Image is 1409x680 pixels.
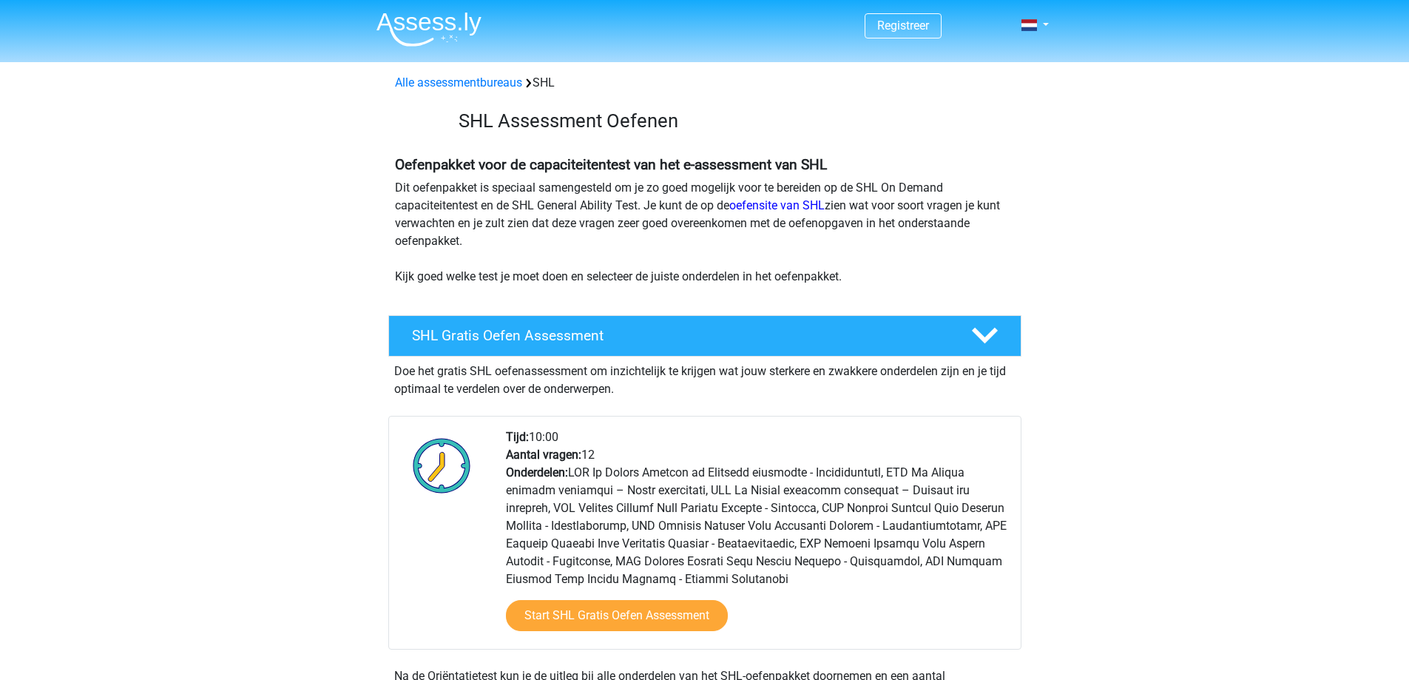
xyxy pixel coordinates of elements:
div: Doe het gratis SHL oefenassessment om inzichtelijk te krijgen wat jouw sterkere en zwakkere onder... [388,357,1021,398]
b: Oefenpakket voor de capaciteitentest van het e-assessment van SHL [395,156,827,173]
a: SHL Gratis Oefen Assessment [382,315,1027,357]
img: Klok [405,428,479,502]
a: Registreer [877,18,929,33]
div: SHL [389,74,1021,92]
h4: SHL Gratis Oefen Assessment [412,327,947,344]
p: Dit oefenpakket is speciaal samengesteld om je zo goed mogelijk voor te bereiden op de SHL On Dem... [395,179,1015,286]
div: 10:00 12 LOR Ip Dolors Ametcon ad Elitsedd eiusmodte - Incididuntutl, ETD Ma Aliqua enimadm venia... [495,428,1020,649]
img: Assessly [376,12,482,47]
a: oefensite van SHL [729,198,825,212]
b: Onderdelen: [506,465,568,479]
b: Tijd: [506,430,529,444]
h3: SHL Assessment Oefenen [459,110,1010,132]
a: Alle assessmentbureaus [395,75,522,90]
b: Aantal vragen: [506,448,581,462]
a: Start SHL Gratis Oefen Assessment [506,600,728,631]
